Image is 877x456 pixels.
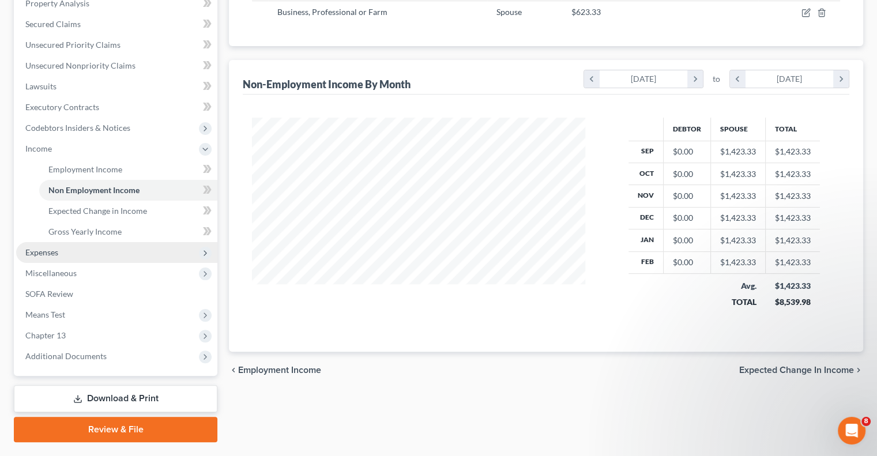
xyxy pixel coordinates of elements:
td: $1,423.33 [766,251,820,273]
iframe: Intercom live chat [838,417,865,444]
span: Search for help [24,196,93,208]
div: Send us a messageWe typically reply in a few hours [12,135,219,179]
span: Spouse [496,7,522,17]
div: $8,539.98 [775,296,811,308]
span: Secured Claims [25,19,81,29]
span: Expenses [25,247,58,257]
th: Total [766,118,820,141]
div: Attorney's Disclosure of Compensation [17,239,214,261]
i: chevron_right [854,365,863,375]
span: Additional Documents [25,351,107,361]
div: Send us a message [24,145,193,157]
button: chevron_left Employment Income [229,365,321,375]
div: $0.00 [673,190,701,202]
span: Employment Income [48,164,122,174]
div: [DATE] [746,70,834,88]
div: Avg. [720,280,756,292]
div: TOTAL [720,296,756,308]
span: $623.33 [571,7,600,17]
div: $1,423.33 [720,257,756,268]
div: Non-Employment Income By Month [243,77,411,91]
th: Dec [628,207,664,229]
span: Expected Change in Income [739,365,854,375]
span: Miscellaneous [25,268,77,278]
div: $0.00 [673,235,701,246]
a: SOFA Review [16,284,217,304]
div: Statement of Financial Affairs - Gross Yearly Income (Other) [24,265,193,289]
a: Unsecured Priority Claims [16,35,217,55]
i: chevron_left [584,70,600,88]
span: Executory Contracts [25,102,99,112]
a: Employment Income [39,159,217,180]
a: Download & Print [14,385,217,412]
th: Oct [628,163,664,184]
div: [DATE] [600,70,688,88]
a: Secured Claims [16,14,217,35]
span: Messages [96,379,135,387]
a: Expected Change in Income [39,201,217,221]
img: Profile image for Emma [157,18,180,42]
span: Codebtors Insiders & Notices [25,123,130,133]
button: Help [154,350,231,396]
button: Messages [77,350,153,396]
a: Review & File [14,417,217,442]
a: Executory Contracts [16,97,217,118]
span: Lawsuits [25,81,57,91]
td: $1,423.33 [766,185,820,207]
div: $0.00 [673,146,701,157]
i: chevron_right [687,70,703,88]
a: Gross Yearly Income [39,221,217,242]
div: $1,423.33 [720,212,756,224]
th: Nov [628,185,664,207]
span: Unsecured Priority Claims [25,40,121,50]
td: $1,423.33 [766,229,820,251]
span: Means Test [25,310,65,319]
div: $0.00 [673,257,701,268]
i: chevron_left [730,70,746,88]
div: Close [198,18,219,39]
div: Statement of Financial Affairs - Attorney or Credit Counseling Fees [17,294,214,327]
a: Lawsuits [16,76,217,97]
span: Help [183,379,201,387]
div: Attorney's Disclosure of Compensation [24,244,193,256]
th: Debtor [664,118,711,141]
span: Income [25,144,52,153]
div: We typically reply in a few hours [24,157,193,169]
span: Employment Income [238,365,321,375]
span: Chapter 13 [25,330,66,340]
a: Non Employment Income [39,180,217,201]
div: $1,423.33 [775,280,811,292]
button: Search for help [17,190,214,213]
span: Unsecured Nonpriority Claims [25,61,135,70]
div: Statement of Financial Affairs - Gross Yearly Income (Other) [17,261,214,294]
td: $1,423.33 [766,141,820,163]
span: Gross Yearly Income [48,227,122,236]
div: $1,423.33 [720,146,756,157]
i: chevron_right [833,70,849,88]
div: Statement of Financial Affairs - Attorney or Credit Counseling Fees [24,299,193,323]
div: Form Preview Helper [24,223,193,235]
img: Profile image for Lindsey [135,18,158,42]
p: Hi there! [23,82,208,101]
td: $1,423.33 [766,163,820,184]
span: Home [25,379,51,387]
th: Spouse [711,118,766,141]
img: logo [23,26,90,36]
th: Jan [628,229,664,251]
a: Unsecured Nonpriority Claims [16,55,217,76]
div: $1,423.33 [720,168,756,180]
td: $1,423.33 [766,207,820,229]
span: Expected Change in Income [48,206,147,216]
span: Non Employment Income [48,185,140,195]
div: $1,423.33 [720,235,756,246]
div: Form Preview Helper [17,218,214,239]
div: $0.00 [673,212,701,224]
span: 8 [861,417,871,426]
i: chevron_left [229,365,238,375]
p: How can we help? [23,101,208,121]
div: $0.00 [673,168,701,180]
span: SOFA Review [25,289,73,299]
span: Business, Professional or Farm [277,7,387,17]
div: $1,423.33 [720,190,756,202]
button: Expected Change in Income chevron_right [739,365,863,375]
